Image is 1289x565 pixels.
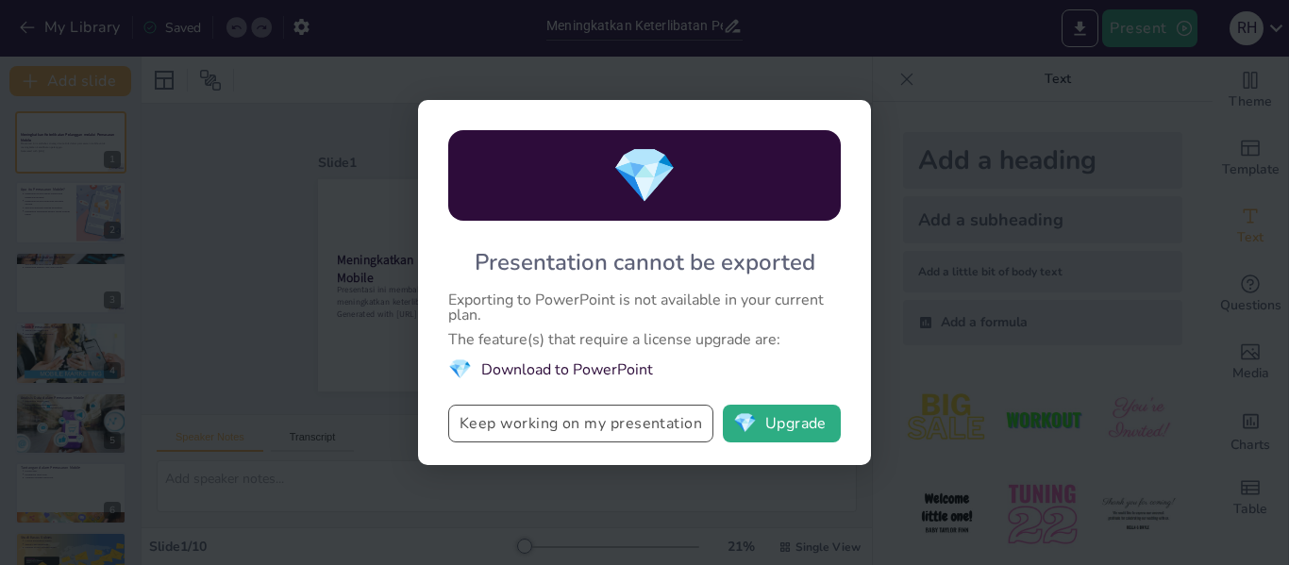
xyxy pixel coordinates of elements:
span: diamond [611,140,678,212]
button: Keep working on my presentation [448,405,713,442]
div: The feature(s) that require a license upgrade are: [448,332,841,347]
div: Presentation cannot be exported [475,247,815,277]
span: diamond [448,357,472,382]
li: Download to PowerPoint [448,357,841,382]
span: diamond [733,414,757,433]
div: Exporting to PowerPoint is not available in your current plan. [448,292,841,323]
button: diamondUpgrade [723,405,841,442]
